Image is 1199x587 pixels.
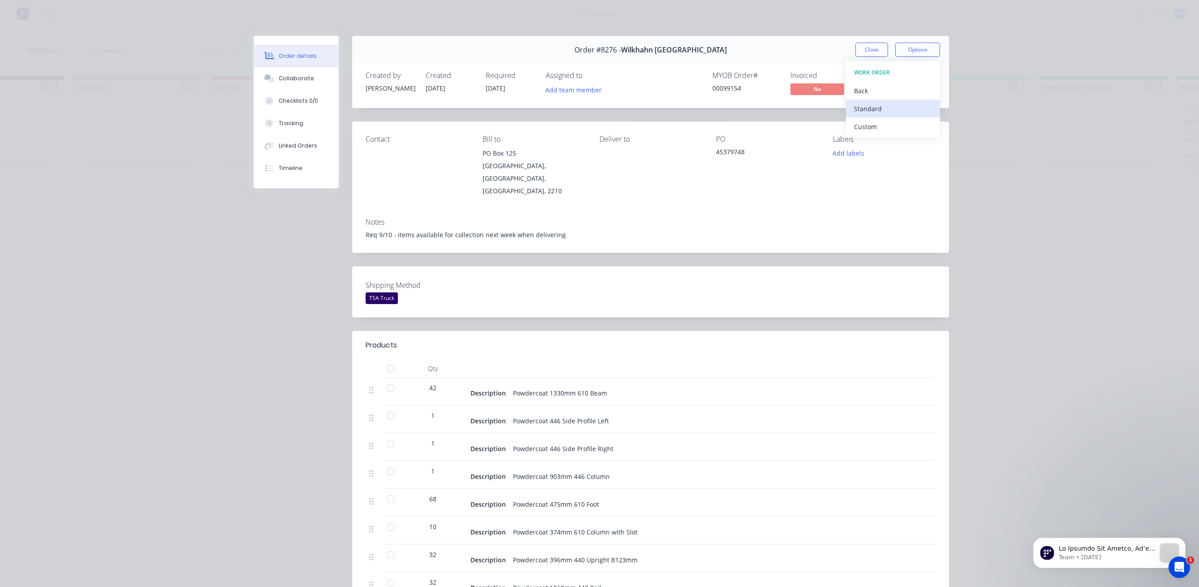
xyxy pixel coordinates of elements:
div: Bill to [483,135,585,143]
span: 42 [429,383,436,392]
div: Labels [833,135,936,143]
span: 10 [429,522,436,531]
div: Deliver to [599,135,702,143]
div: Description [470,553,509,566]
div: 45379748 [716,147,819,160]
span: 1 [431,411,435,420]
button: Linked Orders [254,135,339,157]
button: Options [895,43,940,57]
label: Shipping Method [366,280,478,291]
div: Req 9/10 - items available for collection next week when delivering [366,230,936,239]
div: Order details [279,52,317,60]
span: 68 [429,494,436,504]
button: Tracking [254,112,339,135]
div: Powdercoat 396mm 440 Upright B123mm [509,553,641,566]
button: Collaborate [254,67,339,90]
div: Powdercoat 1330mm 610 Beam [509,387,611,400]
div: Description [470,470,509,483]
div: Invoiced [790,71,858,80]
div: Collaborate [279,74,314,83]
div: Powdercoat 903mm 446 Column [509,470,613,483]
div: Custom [854,120,932,133]
span: 32 [429,550,436,559]
div: PO Box 125[GEOGRAPHIC_DATA], [GEOGRAPHIC_DATA], [GEOGRAPHIC_DATA], 2210 [483,147,585,197]
div: Description [470,498,509,511]
div: Linked Orders [279,142,317,150]
span: [DATE] [486,84,505,92]
div: Created [426,71,475,80]
iframe: Intercom notifications message [1020,520,1199,583]
button: Add labels [828,147,869,159]
div: Tracking [279,119,303,127]
span: 1 [431,439,435,448]
div: Description [470,526,509,539]
button: Checklists 0/0 [254,90,339,112]
div: WORK ORDER [854,67,932,78]
p: Message from Team, sent 1w ago [39,34,136,42]
div: PO [716,135,819,143]
div: PO Box 125 [483,147,585,160]
div: MYOB Order # [712,71,780,80]
span: 1 [1187,557,1194,564]
div: Standard [854,102,932,115]
iframe: Intercom live chat [1169,557,1190,578]
span: Order #8276 - [574,46,621,54]
span: 32 [429,578,436,587]
span: Wilkhahn [GEOGRAPHIC_DATA] [621,46,727,54]
div: Powdercoat 446 Side Profile Left [509,414,612,427]
span: [DATE] [426,84,445,92]
div: Powdercoat 374mm 610 Column with Slot [509,526,641,539]
div: Description [470,442,509,455]
span: 1 [431,466,435,476]
div: Powdercoat 475mm 610 Foot [509,498,603,511]
div: Contact [366,135,468,143]
div: Notes [366,218,936,226]
button: Order details [254,45,339,67]
div: TSA Truck [366,292,398,304]
button: Timeline [254,157,339,179]
button: Add team member [546,83,607,96]
div: 00099154 [712,83,780,93]
button: Close [855,43,888,57]
div: Description [470,387,509,400]
div: Back [854,84,932,97]
div: Required [486,71,535,80]
div: [GEOGRAPHIC_DATA], [GEOGRAPHIC_DATA], [GEOGRAPHIC_DATA], 2210 [483,160,585,197]
div: Checklists 0/0 [279,97,318,105]
div: [PERSON_NAME] [366,83,415,93]
button: Add team member [541,83,607,96]
div: Qty [406,360,460,378]
div: Timeline [279,164,302,172]
span: No [790,83,844,95]
div: Assigned to [546,71,635,80]
div: Description [470,414,509,427]
span: Lo Ipsumdo Sit Ametco, Ad’el seddoe tem inci utlabore etdolor magnaaliq en admi veni quisnost exe... [39,25,136,540]
div: Created by [366,71,415,80]
div: Powdercoat 446 Side Profile Right [509,442,617,455]
div: Products [366,340,397,351]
